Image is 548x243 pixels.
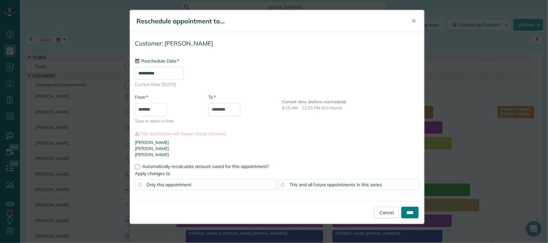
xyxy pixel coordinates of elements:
span: This and all future appointments in this series [290,182,382,188]
h4: Customer: [PERSON_NAME] [135,40,419,47]
label: Apply changes to [135,170,419,177]
input: This and all future appointments in this series [281,183,284,186]
label: From [135,94,148,100]
input: Only this appointment [138,183,141,186]
span: Only this appointment [146,182,191,188]
label: To [208,94,216,100]
span: Type or select a time [135,118,199,124]
label: Reschedule Date [135,58,179,64]
span: ✕ [411,17,416,25]
li: [PERSON_NAME] [135,146,419,152]
label: This reschedule will impact these cleaners: [135,130,419,137]
li: [PERSON_NAME] [135,139,419,146]
h5: Reschedule appointment to... [136,17,402,26]
li: [PERSON_NAME] [135,152,419,158]
b: Current time (before reschedule) [282,99,347,104]
a: Cancel [374,207,399,218]
span: Current Date: [DATE] [135,81,419,88]
p: 8:15 AM - 12:15 PM (4.0 Hours) [282,105,419,111]
span: Automatically recalculate amount owed for this appointment? [142,163,269,169]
